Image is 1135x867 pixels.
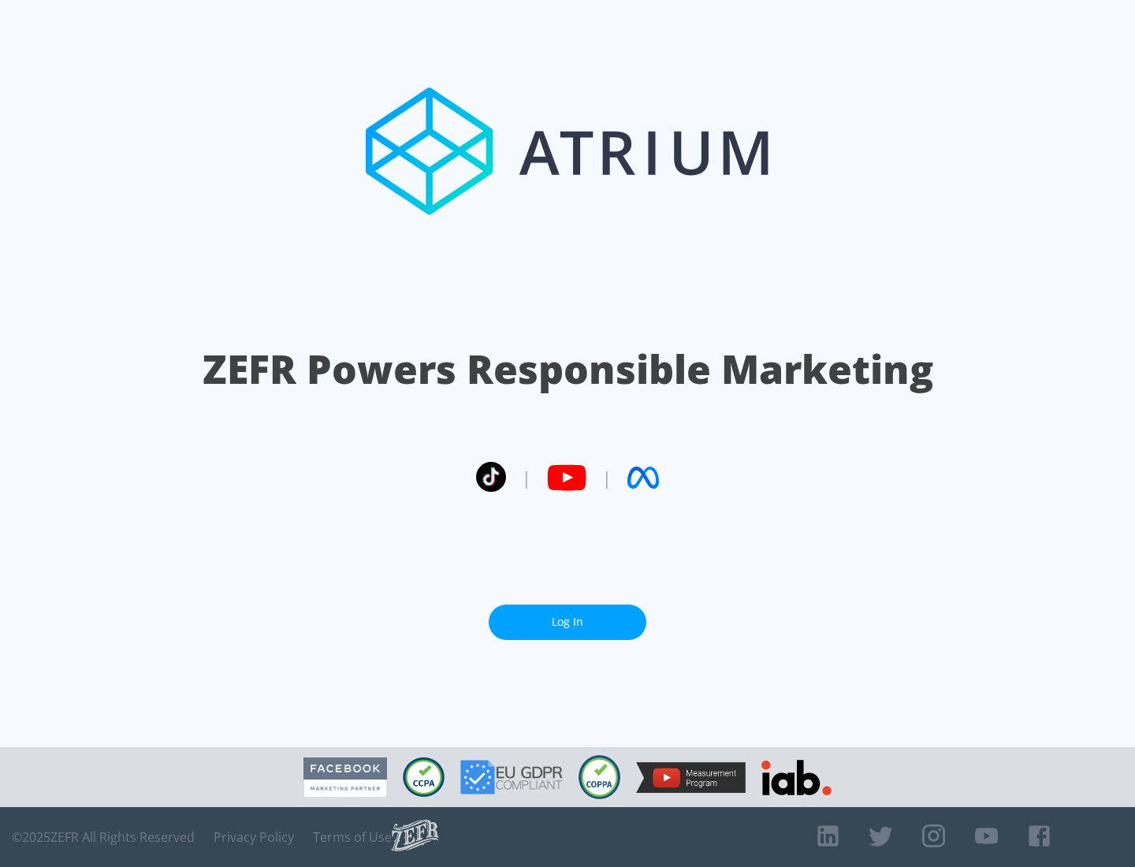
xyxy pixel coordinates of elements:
img: COPPA Compliant [579,755,620,799]
a: Terms of Use [313,829,392,845]
img: GDPR Compliant [460,760,563,794]
img: YouTube Measurement Program [636,762,746,793]
img: CCPA Compliant [403,757,445,797]
img: Facebook Marketing Partner [303,757,387,798]
a: Privacy Policy [214,829,294,845]
h1: ZEFR Powers Responsible Marketing [203,342,933,396]
span: | [522,466,531,489]
a: Log In [489,605,646,640]
span: © 2025 ZEFR All Rights Reserved [12,829,195,845]
img: IAB [761,760,832,795]
span: | [602,466,612,489]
